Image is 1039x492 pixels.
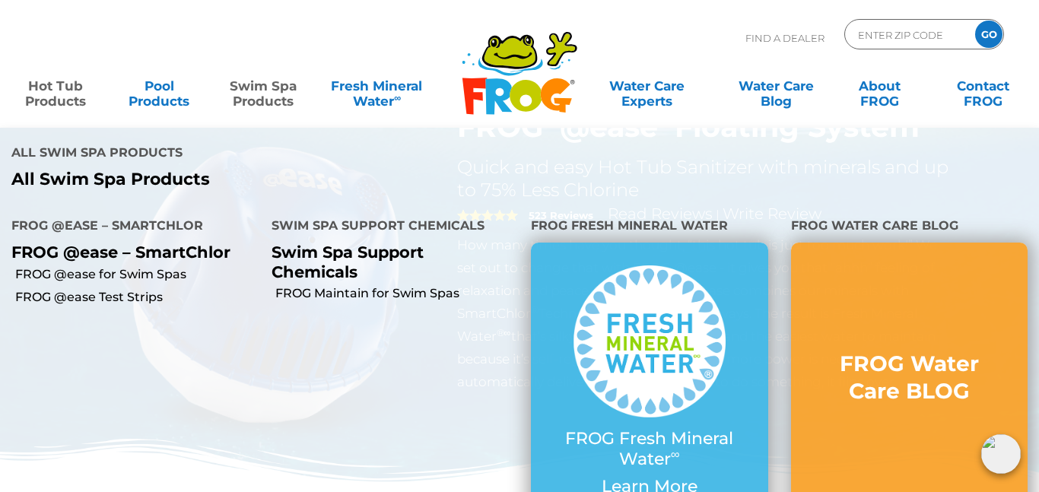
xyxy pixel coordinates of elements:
p: Swim Spa Support Chemicals [272,243,509,281]
a: FROG @ease for Swim Spas [15,266,260,283]
a: Hot TubProducts [15,71,96,101]
h3: FROG Water Care BLOG [821,350,998,405]
a: ContactFROG [943,71,1024,101]
a: All Swim Spa Products [11,170,508,189]
input: GO [975,21,1002,48]
a: PoolProducts [119,71,199,101]
h4: Swim Spa Support Chemicals [272,212,509,243]
input: Zip Code Form [856,24,959,46]
img: openIcon [981,434,1021,474]
h4: All Swim Spa Products [11,139,508,170]
a: AboutFROG [840,71,920,101]
a: FROG @ease Test Strips [15,289,260,306]
h4: FROG Water Care BLOG [791,212,1028,243]
a: Swim SpaProducts [223,71,303,101]
h4: FROG Fresh Mineral Water [531,212,768,243]
p: FROG Fresh Mineral Water [561,429,738,469]
sup: ∞ [671,446,680,462]
a: Fresh MineralWater∞ [326,71,427,101]
sup: ∞ [394,92,401,103]
a: FROG Water Care BLOG [821,350,998,421]
a: Water CareBlog [736,71,816,101]
p: FROG @ease – SmartChlor [11,243,249,262]
h4: FROG @ease – SmartChlor [11,212,249,243]
a: FROG Maintain for Swim Spas [275,285,520,302]
a: Water CareExperts [581,71,712,101]
p: Find A Dealer [745,19,825,57]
